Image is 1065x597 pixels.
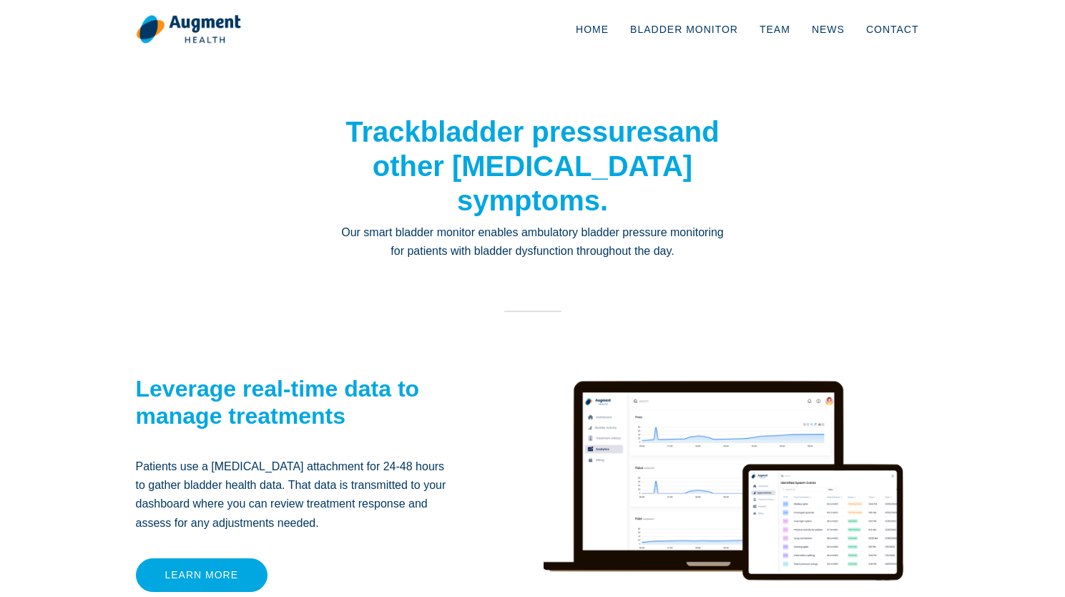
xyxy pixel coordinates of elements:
img: logo [136,14,241,44]
h2: Leverage real-time data to manage treatments [136,375,454,430]
a: Contact [855,6,930,53]
a: Learn more [136,558,268,592]
a: Team [749,6,801,53]
p: Our smart bladder monitor enables ambulatory bladder pressure monitoring for patients with bladde... [340,223,726,261]
a: Home [565,6,619,53]
p: Patients use a [MEDICAL_DATA] attachment for 24-48 hours to gather bladder health data. That data... [136,457,454,533]
a: News [801,6,855,53]
a: Bladder Monitor [619,6,749,53]
strong: bladder pressures [421,116,669,147]
h1: Track and other [MEDICAL_DATA] symptoms. [340,115,726,218]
